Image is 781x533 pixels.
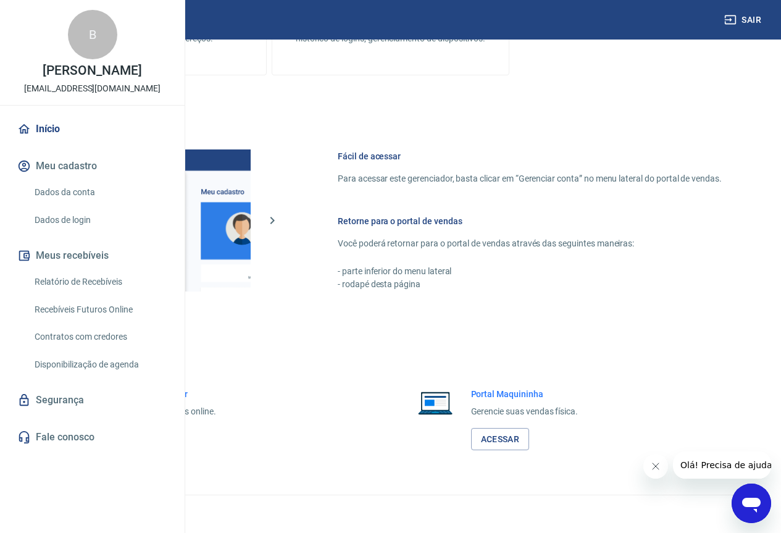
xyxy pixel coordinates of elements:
[15,387,170,414] a: Segurança
[409,388,461,418] img: Imagem de um notebook aberto
[643,454,668,479] iframe: Fechar mensagem
[30,180,170,205] a: Dados da conta
[15,115,170,143] a: Início
[722,9,766,31] button: Sair
[732,484,771,523] iframe: Botão para abrir a janela de mensagens
[673,451,771,479] iframe: Mensagem da empresa
[471,388,578,400] h6: Portal Maquininha
[30,505,751,518] p: 2025 ©
[471,428,530,451] a: Acessar
[68,10,117,59] div: B
[338,172,722,185] p: Para acessar este gerenciador, basta clicar em “Gerenciar conta” no menu lateral do portal de ven...
[30,269,170,295] a: Relatório de Recebíveis
[30,324,170,350] a: Contratos com credores
[338,237,722,250] p: Você poderá retornar para o portal de vendas através das seguintes maneiras:
[338,150,722,162] h6: Fácil de acessar
[15,242,170,269] button: Meus recebíveis
[7,9,104,19] span: Olá! Precisa de ajuda?
[24,82,161,95] p: [EMAIL_ADDRESS][DOMAIN_NAME]
[30,208,170,233] a: Dados de login
[15,424,170,451] a: Fale conosco
[471,405,578,418] p: Gerencie suas vendas física.
[338,265,722,278] p: - parte inferior do menu lateral
[338,278,722,291] p: - rodapé desta página
[43,64,141,77] p: [PERSON_NAME]
[30,352,170,377] a: Disponibilização de agenda
[338,215,722,227] h6: Retorne para o portal de vendas
[15,153,170,180] button: Meu cadastro
[30,297,170,322] a: Recebíveis Futuros Online
[30,346,751,358] h5: Acesso rápido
